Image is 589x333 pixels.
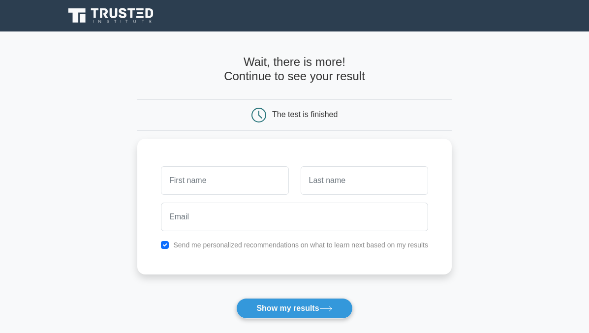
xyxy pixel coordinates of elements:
[173,241,428,249] label: Send me personalized recommendations on what to learn next based on my results
[301,166,428,195] input: Last name
[161,203,428,231] input: Email
[137,55,452,84] h4: Wait, there is more! Continue to see your result
[236,298,352,319] button: Show my results
[272,110,338,119] div: The test is finished
[161,166,288,195] input: First name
